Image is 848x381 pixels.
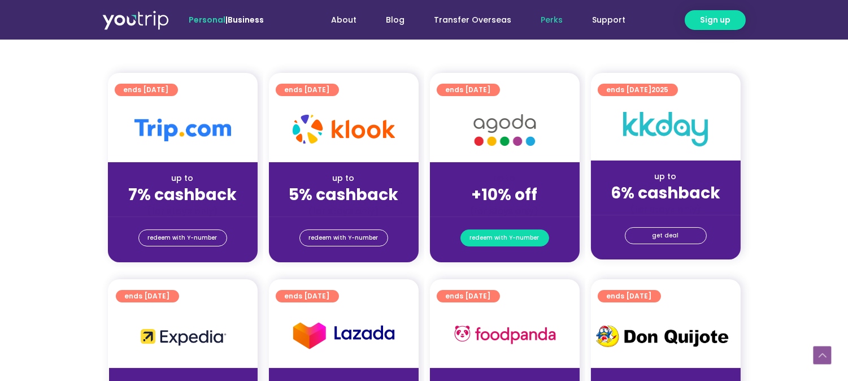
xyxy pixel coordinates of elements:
span: Sign up [700,14,730,26]
a: ends [DATE] [276,84,339,96]
span: get deal [653,228,679,244]
span: ends [DATE] [285,290,330,302]
a: redeem with Y-number [138,230,227,246]
a: Blog [372,10,420,31]
span: | [189,14,264,25]
a: Perks [527,10,578,31]
a: ends [DATE] [115,84,178,96]
span: redeem with Y-number [309,230,379,246]
a: get deal [625,227,707,244]
a: Sign up [685,10,746,30]
a: ends [DATE] [437,290,500,302]
a: Support [578,10,641,31]
a: About [317,10,372,31]
div: (for stays only) [278,205,410,217]
span: up to [494,172,515,184]
strong: 5% cashback [289,184,398,206]
span: redeem with Y-number [148,230,218,246]
div: up to [278,172,410,184]
a: ends [DATE]2025 [598,84,678,96]
span: ends [DATE] [125,290,170,302]
div: (for stays only) [439,205,571,217]
span: ends [DATE] [607,290,652,302]
span: ends [DATE] [446,84,491,96]
strong: 6% cashback [611,182,720,204]
div: (for stays only) [600,204,732,215]
span: redeem with Y-number [470,230,540,246]
nav: Menu [295,10,641,31]
span: ends [DATE] [285,84,330,96]
a: ends [DATE] [276,290,339,302]
span: ends [DATE] [124,84,169,96]
a: Transfer Overseas [420,10,527,31]
a: redeem with Y-number [299,230,388,246]
span: 2025 [652,85,669,94]
strong: +10% off [472,184,538,206]
div: up to [600,171,732,183]
span: Personal [189,14,226,25]
a: redeem with Y-number [460,230,549,246]
a: Business [228,14,264,25]
a: ends [DATE] [116,290,179,302]
span: ends [DATE] [607,84,669,96]
div: up to [117,172,249,184]
strong: 7% cashback [128,184,237,206]
a: ends [DATE] [437,84,500,96]
div: (for stays only) [117,205,249,217]
span: ends [DATE] [446,290,491,302]
a: ends [DATE] [598,290,661,302]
